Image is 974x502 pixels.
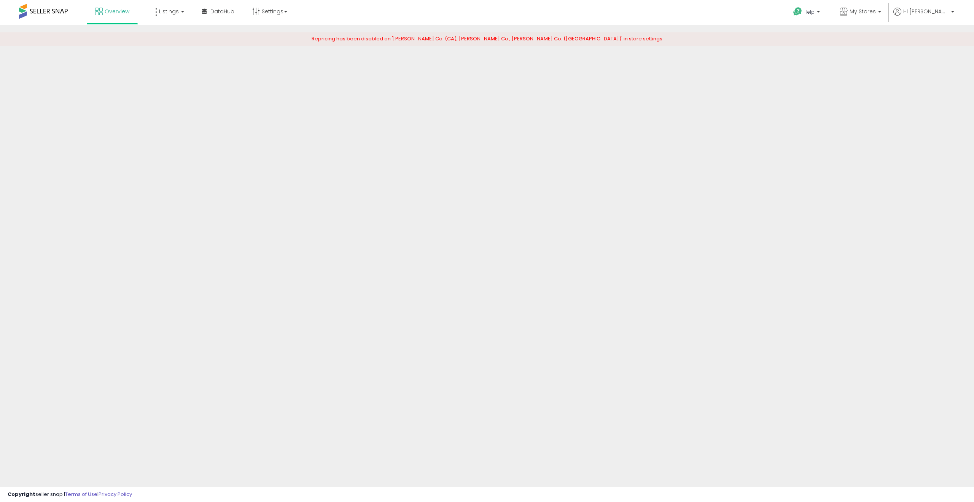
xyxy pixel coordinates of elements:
span: DataHub [210,8,234,15]
span: Hi [PERSON_NAME] [903,8,949,15]
span: Repricing has been disabled on '[PERSON_NAME] Co. (CA), [PERSON_NAME] Co., [PERSON_NAME] Co. ([GE... [312,35,662,42]
span: Overview [105,8,129,15]
span: Listings [159,8,179,15]
i: Get Help [793,7,802,16]
span: Help [804,9,815,15]
span: My Stores [850,8,876,15]
a: Help [787,1,828,25]
a: Hi [PERSON_NAME] [893,8,954,25]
